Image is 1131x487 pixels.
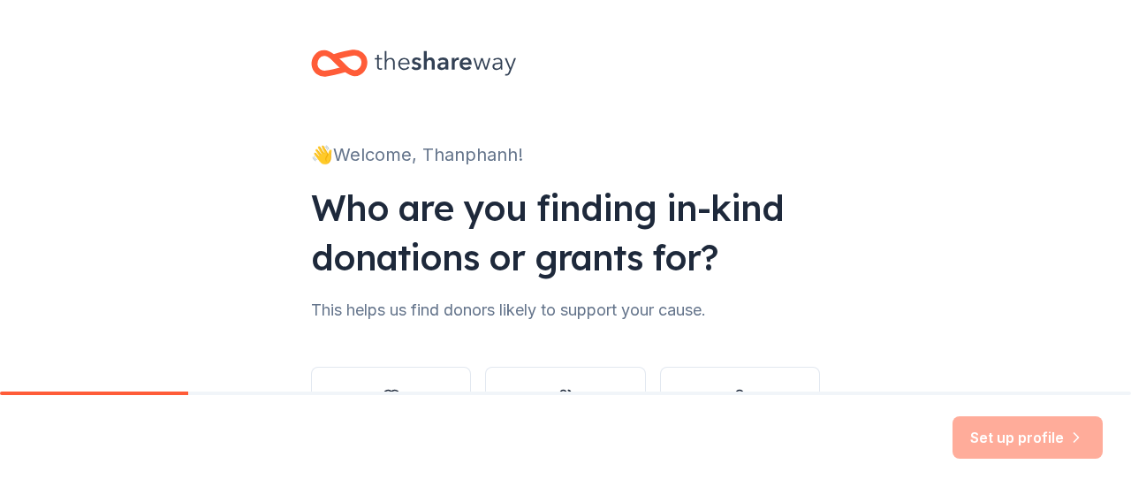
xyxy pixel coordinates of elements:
div: 👋 Welcome, Thanphanh! [311,141,820,169]
button: Other group [485,367,645,452]
button: Nonprofit [311,367,471,452]
button: Individual [660,367,820,452]
div: Who are you finding in-kind donations or grants for? [311,183,820,282]
div: This helps us find donors likely to support your cause. [311,296,820,324]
